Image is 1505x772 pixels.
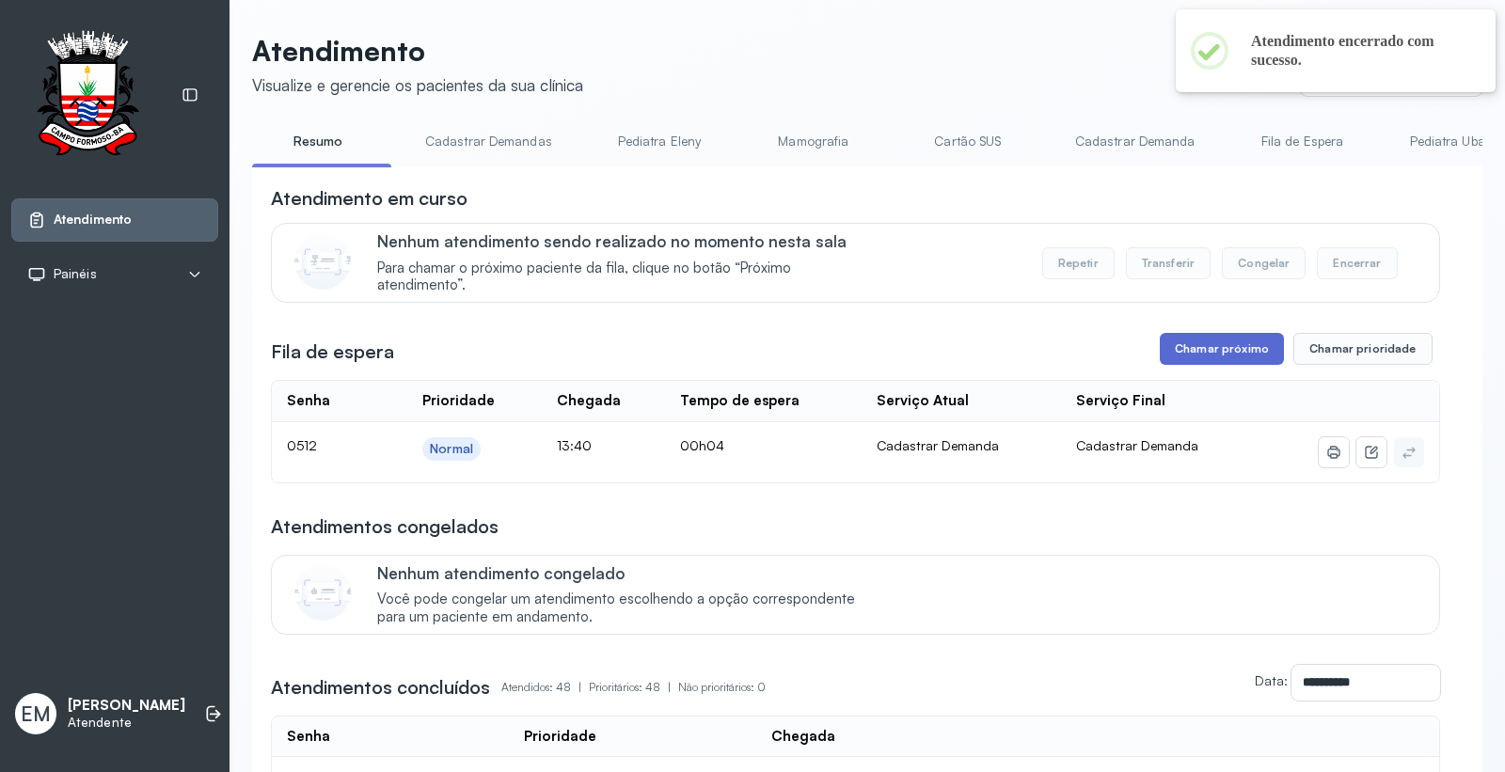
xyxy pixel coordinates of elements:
span: Cadastrar Demanda [1076,437,1198,453]
p: Nenhum atendimento sendo realizado no momento nesta sala [377,231,875,251]
p: Não prioritários: 0 [678,674,766,701]
h2: Atendimento encerrado com sucesso. [1251,32,1465,70]
a: Cadastrar Demandas [406,126,571,157]
p: Nenhum atendimento congelado [377,563,875,583]
span: | [668,680,671,694]
h3: Fila de espera [271,339,394,365]
div: Senha [287,728,330,746]
img: Logotipo do estabelecimento [20,30,155,161]
span: Você pode congelar um atendimento escolhendo a opção correspondente para um paciente em andamento. [377,591,875,626]
div: Serviço Atual [877,392,969,410]
span: 00h04 [680,437,724,453]
h3: Atendimentos concluídos [271,674,490,701]
div: Chegada [771,728,835,746]
button: Transferir [1126,247,1212,279]
img: Imagem de CalloutCard [294,564,351,621]
a: Pediatra Eleny [594,126,725,157]
p: Prioritários: 48 [589,674,678,701]
p: Atendimento [252,34,583,68]
div: Prioridade [524,728,596,746]
button: Chamar próximo [1160,333,1284,365]
h3: Atendimentos congelados [271,513,499,540]
div: Prioridade [422,392,495,410]
p: Atendente [68,715,185,731]
p: [PERSON_NAME] [68,697,185,715]
span: Painéis [54,266,97,282]
span: | [578,680,581,694]
h3: Atendimento em curso [271,185,467,212]
div: Serviço Final [1076,392,1165,410]
a: Mamografia [748,126,879,157]
span: Para chamar o próximo paciente da fila, clique no botão “Próximo atendimento”. [377,260,875,295]
div: Chegada [557,392,621,410]
span: 0512 [287,437,317,453]
button: Congelar [1222,247,1306,279]
a: Cartão SUS [902,126,1034,157]
div: Visualize e gerencie os pacientes da sua clínica [252,75,583,95]
a: Cadastrar Demanda [1056,126,1214,157]
div: Cadastrar Demanda [877,437,1046,454]
button: Encerrar [1317,247,1397,279]
label: Data: [1255,672,1288,688]
div: Tempo de espera [680,392,800,410]
span: Atendimento [54,212,132,228]
a: Fila de Espera [1237,126,1369,157]
div: Normal [430,441,473,457]
a: Resumo [252,126,384,157]
div: Senha [287,392,330,410]
span: 13:40 [557,437,592,453]
img: Imagem de CalloutCard [294,233,351,290]
button: Repetir [1042,247,1115,279]
p: Atendidos: 48 [501,674,589,701]
a: Atendimento [27,211,202,229]
button: Chamar prioridade [1293,333,1433,365]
